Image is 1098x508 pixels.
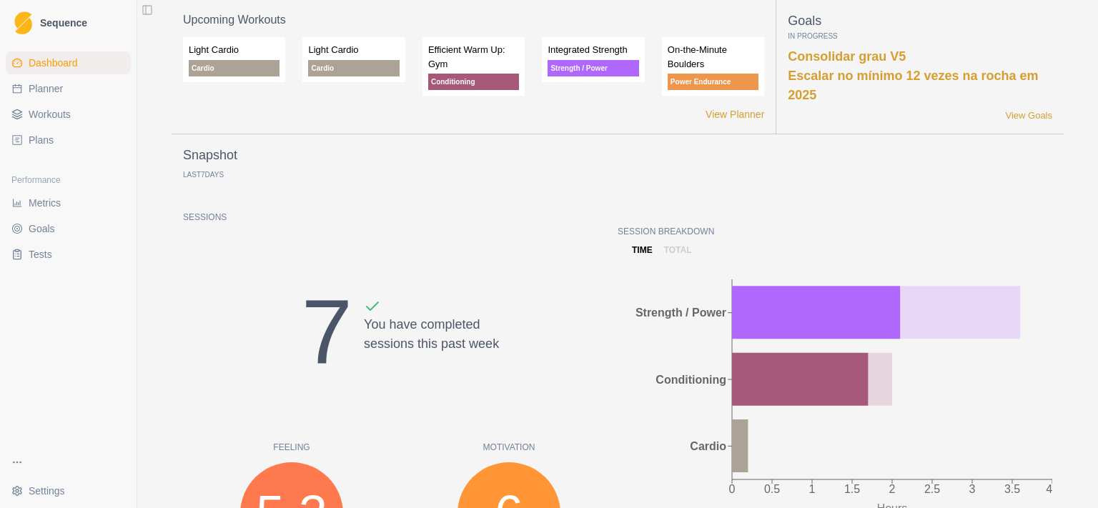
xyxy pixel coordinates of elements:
[29,133,54,147] span: Plans
[706,107,764,122] a: View Planner
[668,74,758,90] p: Power Endurance
[764,483,780,495] tspan: 0.5
[29,247,52,262] span: Tests
[308,43,399,57] p: Light Cardio
[6,217,131,240] a: Goals
[183,146,237,165] p: Snapshot
[635,307,726,319] tspan: Strength / Power
[29,107,71,121] span: Workouts
[400,441,618,454] p: Motivation
[690,440,726,452] tspan: Cardio
[29,81,63,96] span: Planner
[428,74,519,90] p: Conditioning
[428,43,519,71] p: Efficient Warm Up: Gym
[29,221,55,236] span: Goals
[183,171,224,179] p: Last Days
[924,483,940,495] tspan: 2.5
[6,479,131,502] button: Settings
[6,169,131,191] div: Performance
[183,211,618,224] p: Sessions
[183,11,764,29] p: Upcoming Workouts
[29,56,78,70] span: Dashboard
[1005,109,1052,123] a: View Goals
[6,77,131,100] a: Planner
[6,243,131,266] a: Tests
[668,43,758,71] p: On-the-Minute Boulders
[6,129,131,151] a: Plans
[1004,483,1020,495] tspan: 3.5
[548,60,638,76] p: Strength / Power
[308,60,399,76] p: Cardio
[548,43,638,57] p: Integrated Strength
[183,441,400,454] p: Feeling
[302,264,352,401] div: 7
[6,6,131,40] a: LogoSequence
[189,43,280,57] p: Light Cardio
[14,11,32,35] img: Logo
[889,483,896,495] tspan: 2
[788,11,1052,31] p: Goals
[788,31,1052,41] p: In Progress
[809,483,816,495] tspan: 1
[844,483,860,495] tspan: 1.5
[201,171,205,179] span: 7
[1046,483,1052,495] tspan: 4
[364,298,499,401] div: You have completed sessions this past week
[632,244,653,257] p: time
[656,374,726,386] tspan: Conditioning
[6,51,131,74] a: Dashboard
[189,60,280,76] p: Cardio
[6,191,131,214] a: Metrics
[788,69,1038,102] a: Escalar no mínimo 12 vezes na rocha em 2025
[40,18,87,28] span: Sequence
[729,483,736,495] tspan: 0
[969,483,976,495] tspan: 3
[6,103,131,126] a: Workouts
[618,225,1052,238] p: Session Breakdown
[29,196,61,210] span: Metrics
[788,49,906,64] a: Consolidar grau V5
[664,244,692,257] p: total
